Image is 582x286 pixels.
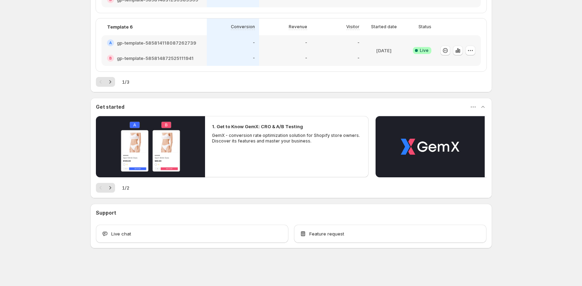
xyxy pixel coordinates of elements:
[418,24,431,30] p: Status
[357,55,360,61] p: -
[122,78,129,85] span: 1 / 3
[346,24,360,30] p: Visitor
[105,77,115,87] button: Next
[289,24,307,30] p: Revenue
[309,230,344,237] span: Feature request
[107,23,133,30] p: Template 6
[212,123,303,130] h2: 1. Get to Know GemX: CRO & A/B Testing
[376,116,485,177] button: Play video
[96,116,205,177] button: Play video
[109,41,112,45] h2: A
[371,24,397,30] p: Started date
[96,209,116,216] h3: Support
[122,184,129,191] span: 1 / 2
[420,48,429,53] span: Live
[253,55,255,61] p: -
[305,55,307,61] p: -
[376,47,392,54] p: [DATE]
[96,183,115,193] nav: Pagination
[96,103,124,110] h3: Get started
[105,183,115,193] button: Next
[357,40,360,46] p: -
[117,39,196,46] h2: gp-template-585814118087262739
[212,133,362,144] p: GemX - conversion rate optimization solution for Shopify store owners. Discover its features and ...
[117,55,194,62] h2: gp-template-585814872525111941
[253,40,255,46] p: -
[231,24,255,30] p: Conversion
[305,40,307,46] p: -
[96,77,115,87] nav: Pagination
[111,230,131,237] span: Live chat
[109,56,112,60] h2: B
